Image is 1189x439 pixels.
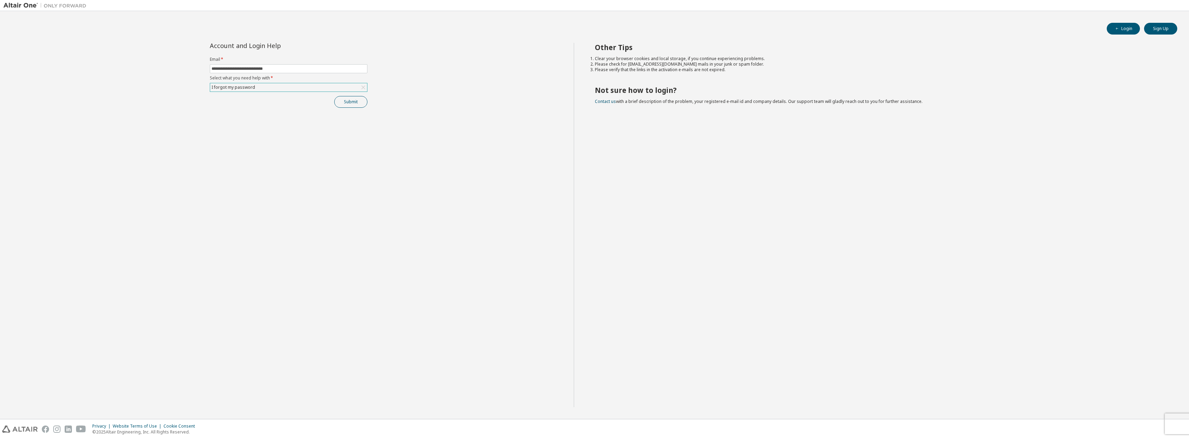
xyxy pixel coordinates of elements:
button: Login [1107,23,1140,35]
img: linkedin.svg [65,426,72,433]
li: Please verify that the links in the activation e-mails are not expired. [595,67,1165,73]
div: I forgot my password [210,83,367,92]
label: Select what you need help with [210,75,367,81]
p: © 2025 Altair Engineering, Inc. All Rights Reserved. [92,429,199,435]
div: Privacy [92,423,113,429]
button: Submit [334,96,367,108]
div: I forgot my password [210,84,256,91]
div: Cookie Consent [163,423,199,429]
img: youtube.svg [76,426,86,433]
h2: Not sure how to login? [595,86,1165,95]
div: Website Terms of Use [113,423,163,429]
li: Please check for [EMAIL_ADDRESS][DOMAIN_NAME] mails in your junk or spam folder. [595,61,1165,67]
img: Altair One [3,2,90,9]
a: Contact us [595,98,616,104]
img: altair_logo.svg [2,426,38,433]
img: instagram.svg [53,426,60,433]
button: Sign Up [1144,23,1177,35]
h2: Other Tips [595,43,1165,52]
div: Account and Login Help [210,43,336,48]
li: Clear your browser cookies and local storage, if you continue experiencing problems. [595,56,1165,61]
img: facebook.svg [42,426,49,433]
label: Email [210,57,367,62]
span: with a brief description of the problem, your registered e-mail id and company details. Our suppo... [595,98,923,104]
